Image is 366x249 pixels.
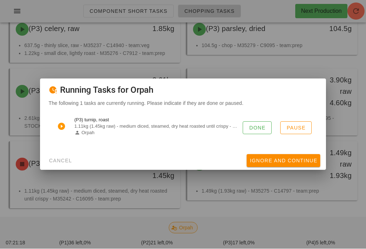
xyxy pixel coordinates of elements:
[74,124,237,129] div: 1.11kg (1.45kg raw) - medium diced, steamed, dry heat roasted until crispy - M35242 - C16095 - te...
[286,125,306,131] span: Pause
[247,154,320,167] button: Ignore And Continue
[74,130,237,136] div: Orpah
[46,154,75,167] button: Cancel
[280,122,312,134] button: Pause
[74,117,237,123] div: (P3) turnip, roast
[40,79,326,100] div: Running Tasks for Orpah
[243,122,272,134] button: Done
[49,158,72,164] span: Cancel
[249,158,317,164] span: Ignore And Continue
[249,125,266,131] span: Done
[49,100,317,107] p: The following 1 tasks are currently running. Please indicate if they are done or paused.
